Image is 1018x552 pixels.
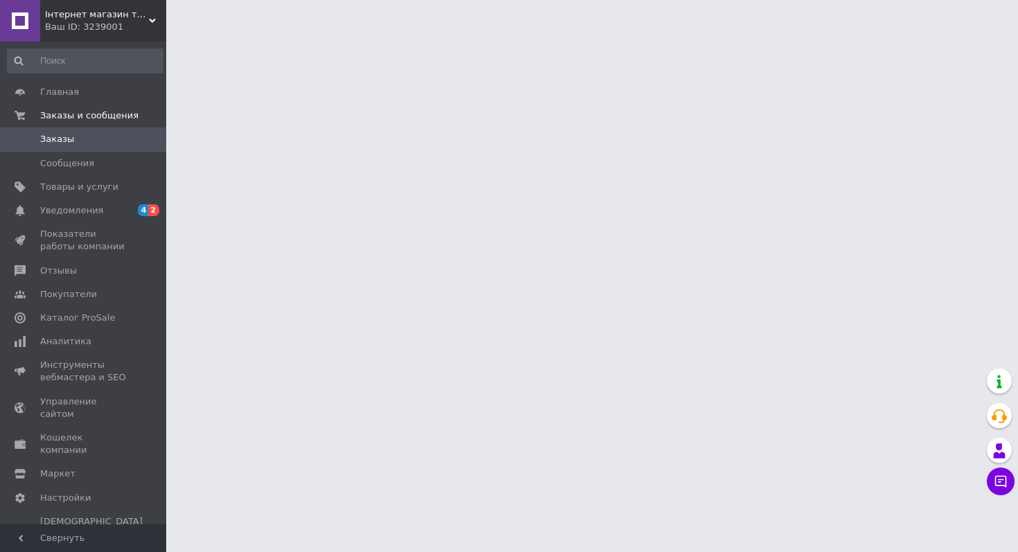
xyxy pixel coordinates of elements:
span: Управление сайтом [40,395,128,420]
span: Главная [40,86,79,98]
span: Аналитика [40,335,91,348]
div: Ваш ID: 3239001 [45,21,166,33]
span: Маркет [40,468,75,480]
span: Уведомления [40,204,103,217]
span: 2 [148,204,159,216]
input: Поиск [7,48,163,73]
button: Чат с покупателем [987,468,1015,495]
span: Настройки [40,492,91,504]
span: 4 [138,204,149,216]
span: Отзывы [40,265,77,277]
span: Сообщения [40,157,94,170]
span: Кошелек компании [40,431,128,456]
span: Показатели работы компании [40,228,128,253]
span: Заказы и сообщения [40,109,139,122]
span: Заказы [40,133,74,145]
span: Инструменты вебмастера и SEO [40,359,128,384]
span: Товары и услуги [40,181,118,193]
span: Інтернет магазин турецької косметики [45,8,149,21]
span: Каталог ProSale [40,312,115,324]
span: Покупатели [40,288,97,301]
